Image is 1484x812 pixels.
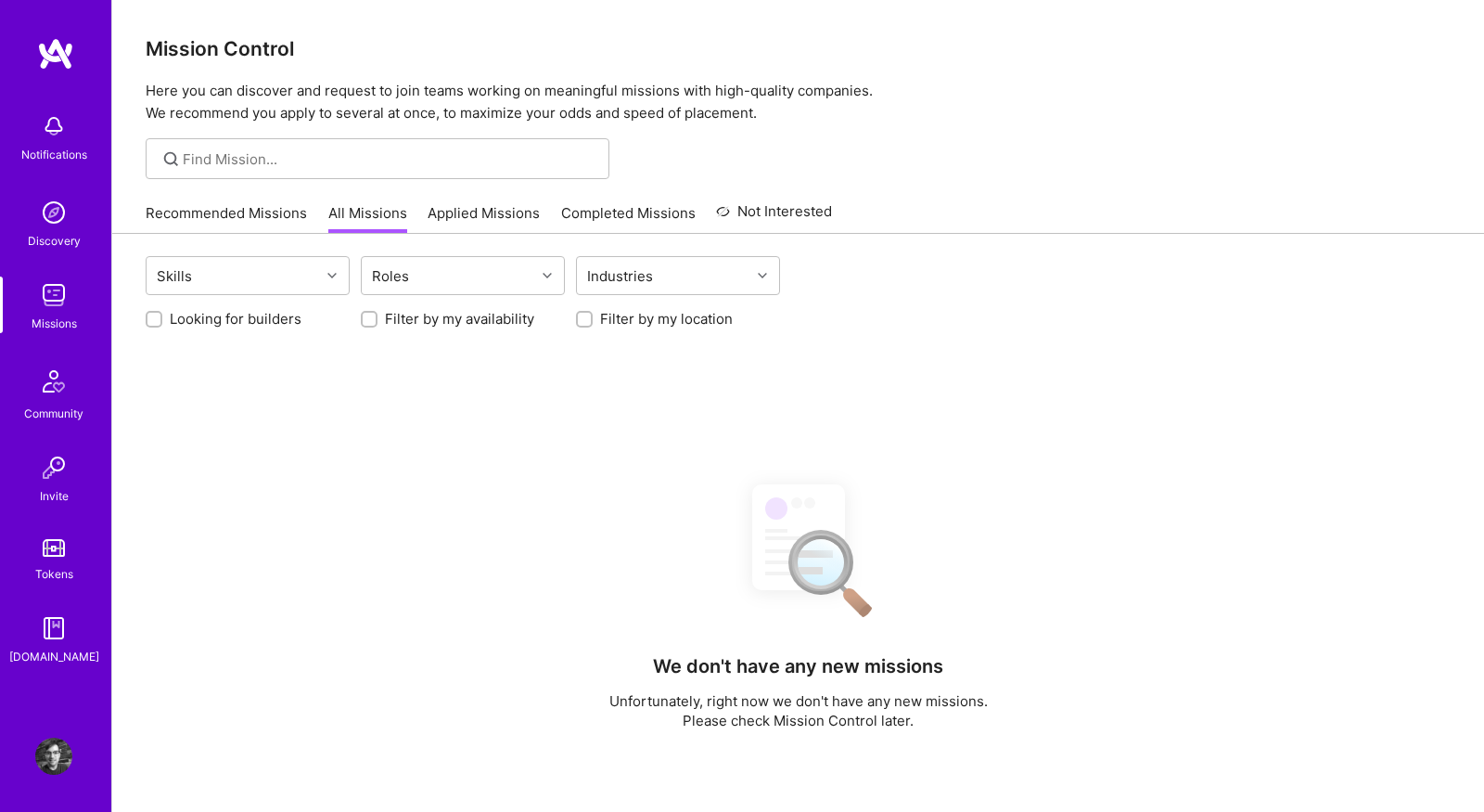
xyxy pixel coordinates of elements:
[653,655,943,677] h4: We don't have any new missions
[543,271,552,280] i: icon Chevron
[9,647,99,666] div: [DOMAIN_NAME]
[146,37,1451,60] h3: Mission Control
[609,691,988,711] p: Unfortunately, right now we don't have any new missions.
[35,610,72,647] img: guide book
[28,231,81,251] div: Discovery
[609,711,988,730] p: Please check Mission Control later.
[385,309,534,329] label: Filter by my availability
[428,203,540,234] a: Applied Missions
[170,309,301,329] label: Looking for builders
[152,263,197,290] div: Skills
[328,203,407,234] a: All Missions
[35,194,72,231] img: discovery
[37,37,74,71] img: logo
[32,359,76,404] img: Community
[35,564,73,584] div: Tokens
[35,449,72,486] img: Invite
[720,468,877,630] img: No Results
[716,200,832,234] a: Not Interested
[561,203,696,234] a: Completed Missions
[35,108,72,145] img: bell
[21,145,87,164] div: Notifications
[183,149,595,169] input: Find Mission...
[40,486,69,506] div: Invite
[24,404,83,423] div: Community
[35,277,72,314] img: teamwork
[31,738,77,775] a: User Avatar
[582,263,658,290] div: Industries
[758,271,767,280] i: icon Chevron
[367,263,414,290] div: Roles
[43,539,65,557] img: tokens
[327,271,337,280] i: icon Chevron
[35,738,72,775] img: User Avatar
[146,80,1451,124] p: Here you can discover and request to join teams working on meaningful missions with high-quality ...
[600,309,733,329] label: Filter by my location
[32,314,77,333] div: Missions
[160,148,182,170] i: icon SearchGrey
[146,203,307,234] a: Recommended Missions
